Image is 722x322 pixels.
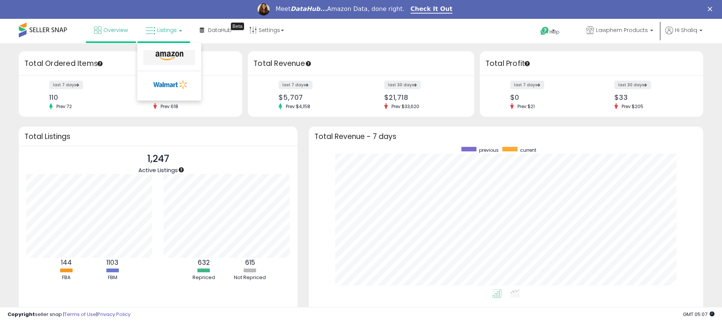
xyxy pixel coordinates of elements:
[479,147,499,153] span: previous
[524,60,531,67] div: Tooltip anchor
[388,103,423,110] span: Prev: $33,620
[178,166,185,173] div: Tooltip anchor
[314,134,698,139] h3: Total Revenue - 7 days
[675,26,697,34] span: Hi Shaliq
[291,5,327,12] i: DataHub...
[683,311,714,318] span: 2025-09-7 05:07 GMT
[510,81,544,89] label: last 7 days
[384,81,421,89] label: last 30 days
[614,81,651,89] label: last 30 days
[24,134,292,139] h3: Total Listings
[244,19,290,41] a: Settings
[8,311,130,318] div: seller snap | |
[140,19,188,41] a: Listings
[534,21,574,43] a: Help
[596,26,648,34] span: Lawphem Products
[106,258,118,267] b: 1103
[97,311,130,318] a: Privacy Policy
[510,93,586,101] div: $0
[614,93,690,101] div: $33
[581,19,659,43] a: Lawphem Products
[485,58,698,69] h3: Total Profit
[276,5,405,13] div: Meet Amazon Data, done right.
[520,147,536,153] span: current
[618,103,647,110] span: Prev: $205
[384,93,461,101] div: $21,718
[253,58,469,69] h3: Total Revenue
[549,29,560,35] span: Help
[8,311,35,318] strong: Copyright
[708,7,715,11] div: Close
[181,274,226,281] div: Repriced
[88,19,133,41] a: Overview
[258,3,270,15] img: Profile image for Georgie
[97,60,103,67] div: Tooltip anchor
[49,81,83,89] label: last 7 days
[279,81,312,89] label: last 7 days
[540,26,549,36] i: Get Help
[44,274,89,281] div: FBA
[194,19,237,41] a: DataHub
[157,103,182,110] span: Prev: 618
[157,26,177,34] span: Listings
[64,311,96,318] a: Terms of Use
[411,5,453,14] a: Check It Out
[24,58,237,69] h3: Total Ordered Items
[228,274,273,281] div: Not Repriced
[208,26,232,34] span: DataHub
[49,93,125,101] div: 110
[514,103,538,110] span: Prev: $21
[279,93,355,101] div: $5,707
[90,274,135,281] div: FBM
[245,258,255,267] b: 615
[103,26,128,34] span: Overview
[61,258,72,267] b: 144
[665,26,702,43] a: Hi Shaliq
[231,23,244,30] div: Tooltip anchor
[282,103,314,110] span: Prev: $4,158
[138,152,178,166] p: 1,247
[53,103,76,110] span: Prev: 72
[305,60,312,67] div: Tooltip anchor
[153,93,229,101] div: 396
[138,166,178,174] span: Active Listings
[198,258,210,267] b: 632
